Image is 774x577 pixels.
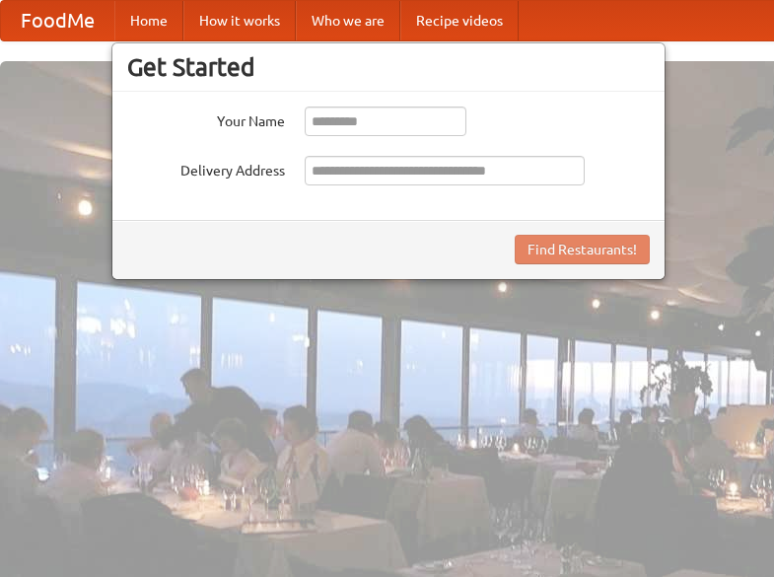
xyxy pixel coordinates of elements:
[127,156,285,180] label: Delivery Address
[127,107,285,131] label: Your Name
[400,1,519,40] a: Recipe videos
[1,1,114,40] a: FoodMe
[515,235,650,264] button: Find Restaurants!
[183,1,296,40] a: How it works
[127,52,650,82] h3: Get Started
[296,1,400,40] a: Who we are
[114,1,183,40] a: Home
